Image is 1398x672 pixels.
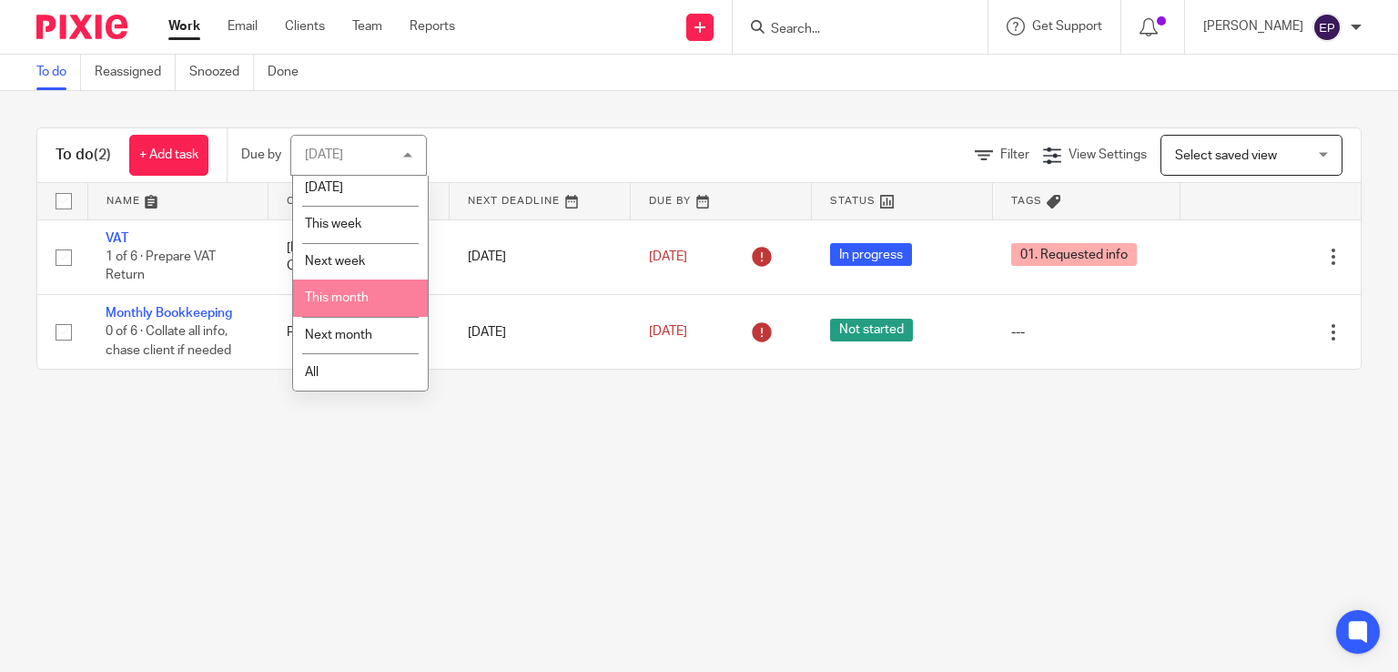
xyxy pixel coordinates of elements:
p: Due by [241,146,281,164]
span: Select saved view [1175,149,1277,162]
a: Clients [285,17,325,36]
td: [PERSON_NAME] t/a Corner 124 [268,219,450,294]
a: To do [36,55,81,90]
p: [PERSON_NAME] [1203,17,1303,36]
img: svg%3E [1312,13,1342,42]
a: VAT [106,232,128,245]
span: 01. Requested info [1011,243,1137,266]
span: [DATE] [305,181,343,194]
h1: To do [56,146,111,165]
a: Team [352,17,382,36]
a: Work [168,17,200,36]
td: [DATE] [450,294,631,369]
div: --- [1011,323,1161,341]
a: Done [268,55,312,90]
span: This week [305,218,361,230]
span: Tags [1011,196,1042,206]
span: Get Support [1032,20,1102,33]
span: In progress [830,243,912,266]
span: 1 of 6 · Prepare VAT Return [106,250,216,282]
input: Search [769,22,933,38]
span: 0 of 6 · Collate all info, chase client if needed [106,326,231,358]
span: All [305,366,319,379]
span: Filter [1000,148,1029,161]
a: Monthly Bookkeeping [106,307,232,320]
td: PMH Tree Services [268,294,450,369]
img: Pixie [36,15,127,39]
a: + Add task [129,135,208,176]
span: Next week [305,255,365,268]
a: Reports [410,17,455,36]
a: Snoozed [189,55,254,90]
div: [DATE] [305,148,343,161]
span: [DATE] [649,250,687,263]
span: Next month [305,329,372,341]
a: Reassigned [95,55,176,90]
span: (2) [94,148,111,162]
span: [DATE] [649,326,687,339]
a: Email [228,17,258,36]
span: Not started [830,319,913,341]
td: [DATE] [450,219,631,294]
span: This month [305,291,369,304]
span: View Settings [1069,148,1147,161]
